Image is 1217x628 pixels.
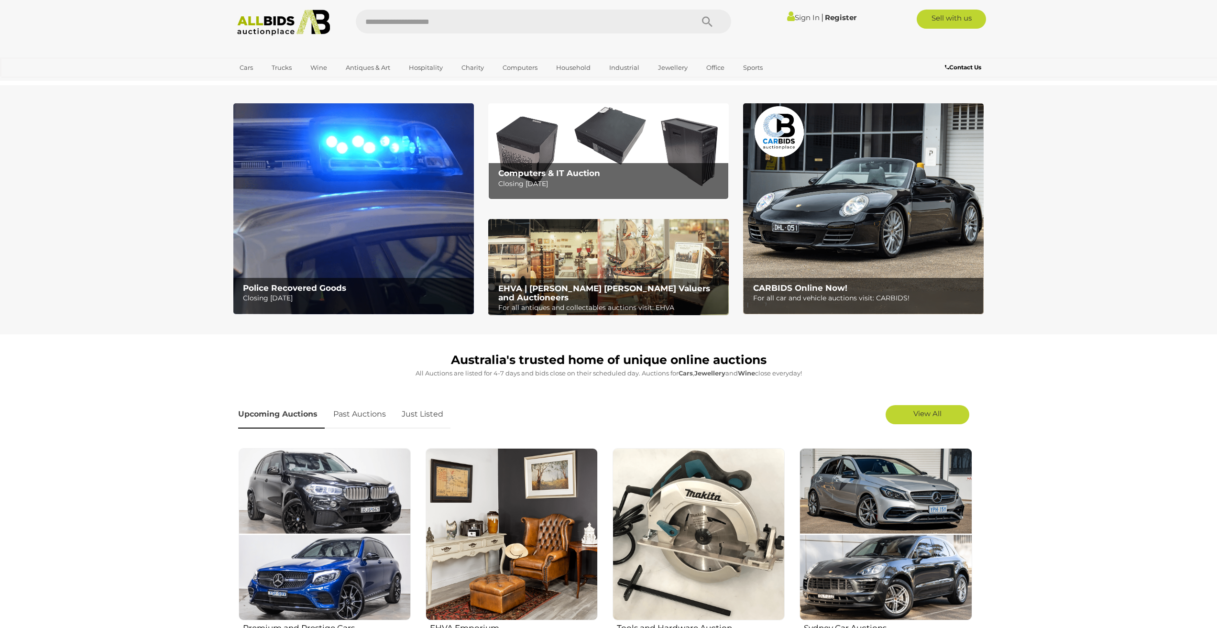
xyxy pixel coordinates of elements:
p: All Auctions are listed for 4-7 days and bids close on their scheduled day. Auctions for , and cl... [238,368,979,379]
a: Sign In [787,13,820,22]
img: Police Recovered Goods [233,103,474,314]
a: Wine [304,60,333,76]
a: Antiques & Art [340,60,396,76]
button: Search [683,10,731,33]
span: | [821,12,823,22]
p: Closing [DATE] [243,292,468,304]
a: Household [550,60,597,76]
a: Computers & IT Auction Computers & IT Auction Closing [DATE] [488,103,729,199]
img: EHVA Emporium [426,448,598,620]
p: For all car and vehicle auctions visit: CARBIDS! [753,292,978,304]
a: Upcoming Auctions [238,400,325,429]
strong: Jewellery [694,369,725,377]
a: Police Recovered Goods Police Recovered Goods Closing [DATE] [233,103,474,314]
b: Contact Us [945,64,981,71]
span: View All [913,409,942,418]
b: Police Recovered Goods [243,283,346,293]
img: Premium and Prestige Cars [239,448,411,620]
img: EHVA | Evans Hastings Valuers and Auctioneers [488,219,729,316]
b: Computers & IT Auction [498,168,600,178]
img: Tools and Hardware Auction [613,448,785,620]
a: Hospitality [403,60,449,76]
a: Office [700,60,731,76]
a: Past Auctions [326,400,393,429]
a: CARBIDS Online Now! CARBIDS Online Now! For all car and vehicle auctions visit: CARBIDS! [743,103,984,314]
strong: Cars [679,369,693,377]
b: CARBIDS Online Now! [753,283,847,293]
img: Sydney Car Auctions [800,448,972,620]
a: Jewellery [652,60,694,76]
a: Contact Us [945,62,984,73]
img: Computers & IT Auction [488,103,729,199]
b: EHVA | [PERSON_NAME] [PERSON_NAME] Valuers and Auctioneers [498,284,710,302]
img: CARBIDS Online Now! [743,103,984,314]
a: Computers [496,60,544,76]
a: Charity [455,60,490,76]
p: Closing [DATE] [498,178,724,190]
img: Allbids.com.au [232,10,336,36]
a: Just Listed [395,400,450,429]
h1: Australia's trusted home of unique online auctions [238,353,979,367]
a: EHVA | Evans Hastings Valuers and Auctioneers EHVA | [PERSON_NAME] [PERSON_NAME] Valuers and Auct... [488,219,729,316]
strong: Wine [738,369,755,377]
p: For all antiques and collectables auctions visit: EHVA [498,302,724,314]
a: Register [825,13,856,22]
a: Industrial [603,60,646,76]
a: View All [886,405,969,424]
a: Cars [233,60,259,76]
a: [GEOGRAPHIC_DATA] [233,76,314,91]
a: Sports [737,60,769,76]
a: Trucks [265,60,298,76]
a: Sell with us [917,10,986,29]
